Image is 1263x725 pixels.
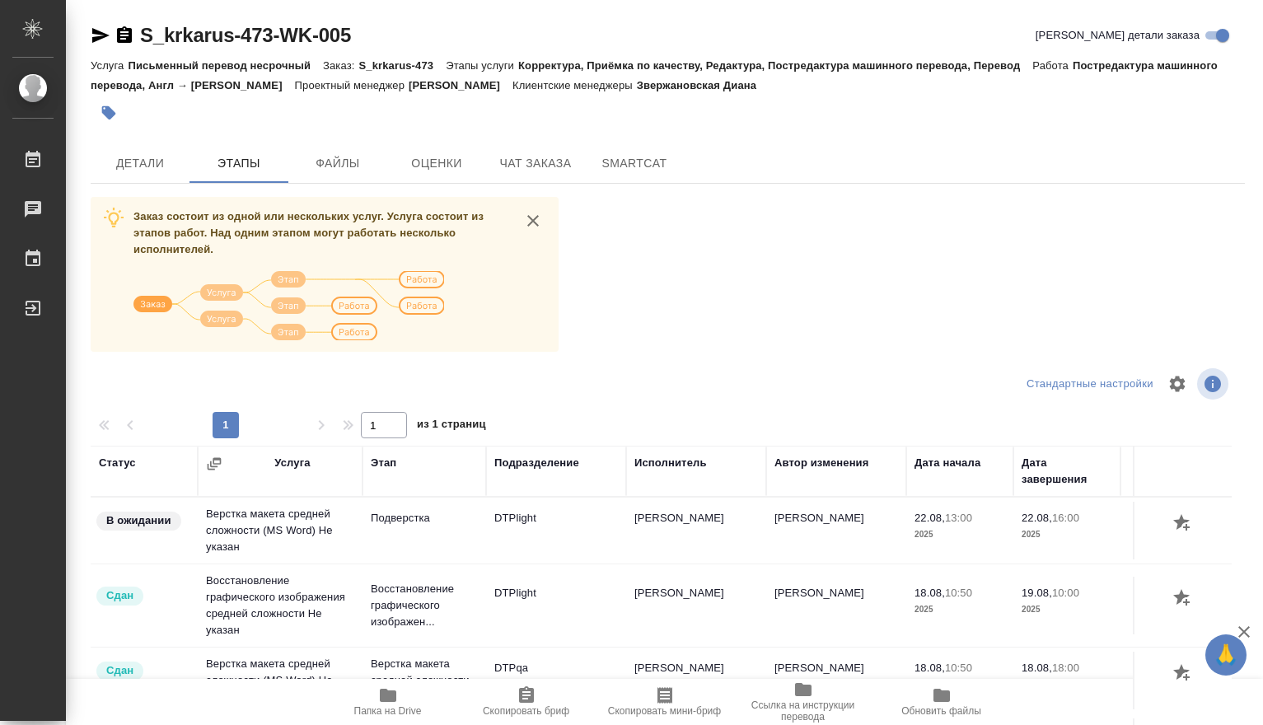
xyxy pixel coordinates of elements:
[494,455,579,471] div: Подразделение
[595,153,674,174] span: SmartCat
[371,581,478,630] p: Восстановление графического изображен...
[397,153,476,174] span: Оценки
[945,512,972,524] p: 13:00
[915,676,1005,693] p: 2025
[626,577,766,634] td: [PERSON_NAME]
[512,79,637,91] p: Клиентские менеджеры
[1129,660,1219,676] p: 29
[371,455,396,471] div: Этап
[198,648,363,713] td: Верстка макета средней сложности (MS Word) Не указан
[409,79,512,91] p: [PERSON_NAME]
[596,679,734,725] button: Скопировать мини-бриф
[91,26,110,45] button: Скопировать ссылку для ЯМессенджера
[945,587,972,599] p: 10:50
[1032,59,1073,72] p: Работа
[91,59,128,72] p: Услуга
[133,210,484,255] span: Заказ состоит из одной или нескольких услуг. Услуга состоит из этапов работ. Над одним этапом мог...
[774,455,868,471] div: Автор изменения
[1169,585,1197,613] button: Добавить оценку
[766,502,906,559] td: [PERSON_NAME]
[128,59,323,72] p: Письменный перевод несрочный
[1022,601,1112,618] p: 2025
[106,587,133,604] p: Сдан
[1022,455,1112,488] div: Дата завершения
[199,153,278,174] span: Этапы
[1197,368,1232,400] span: Посмотреть информацию
[1022,676,1112,693] p: 2025
[915,601,1005,618] p: 2025
[1036,27,1200,44] span: [PERSON_NAME] детали заказа
[1212,638,1240,672] span: 🙏
[915,662,945,674] p: 18.08,
[206,456,222,472] button: Сгруппировать
[417,414,486,438] span: из 1 страниц
[106,662,133,679] p: Сдан
[486,577,626,634] td: DTPlight
[457,679,596,725] button: Скопировать бриф
[1129,526,1219,543] p: Страница А4
[901,705,981,717] span: Обновить файлы
[766,577,906,634] td: [PERSON_NAME]
[101,153,180,174] span: Детали
[915,455,980,471] div: Дата начала
[634,455,707,471] div: Исполнитель
[483,705,569,717] span: Скопировать бриф
[486,652,626,709] td: DTPqa
[1052,587,1079,599] p: 10:00
[274,455,310,471] div: Услуга
[766,652,906,709] td: [PERSON_NAME]
[140,24,351,46] a: S_krkarus-473-WK-005
[608,705,721,717] span: Скопировать мини-бриф
[1052,512,1079,524] p: 16:00
[626,502,766,559] td: [PERSON_NAME]
[734,679,872,725] button: Ссылка на инструкции перевода
[486,502,626,559] td: DTPlight
[295,79,409,91] p: Проектный менеджер
[915,526,1005,543] p: 2025
[371,510,478,526] p: Подверстка
[198,498,363,564] td: Верстка макета средней сложности (MS Word) Не указан
[319,679,457,725] button: Папка на Drive
[198,564,363,647] td: Восстановление графического изображения средней сложности Не указан
[1205,634,1247,676] button: 🙏
[91,95,127,131] button: Добавить тэг
[99,455,136,471] div: Статус
[371,656,478,705] p: Верстка макета средней сложности (MS ...
[744,699,863,723] span: Ссылка на инструкции перевода
[354,705,422,717] span: Папка на Drive
[496,153,575,174] span: Чат заказа
[1129,676,1219,693] p: страница
[1158,364,1197,404] span: Настроить таблицу
[521,208,545,233] button: close
[1129,601,1219,618] p: шт
[1022,372,1158,397] div: split button
[106,512,171,529] p: В ожидании
[1022,587,1052,599] p: 19.08,
[298,153,377,174] span: Файлы
[446,59,518,72] p: Этапы услуги
[1022,526,1112,543] p: 2025
[518,59,1032,72] p: Корректура, Приёмка по качеству, Редактура, Постредактура машинного перевода, Перевод
[872,679,1011,725] button: Обновить файлы
[358,59,446,72] p: S_krkarus-473
[1022,662,1052,674] p: 18.08,
[915,512,945,524] p: 22.08,
[1052,662,1079,674] p: 18:00
[637,79,769,91] p: Звержановская Диана
[1169,660,1197,688] button: Добавить оценку
[1169,510,1197,538] button: Добавить оценку
[1022,512,1052,524] p: 22.08,
[1129,510,1219,526] p: 14
[115,26,134,45] button: Скопировать ссылку
[323,59,358,72] p: Заказ:
[1129,585,1219,601] p: 20
[945,662,972,674] p: 10:50
[626,652,766,709] td: [PERSON_NAME]
[915,587,945,599] p: 18.08,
